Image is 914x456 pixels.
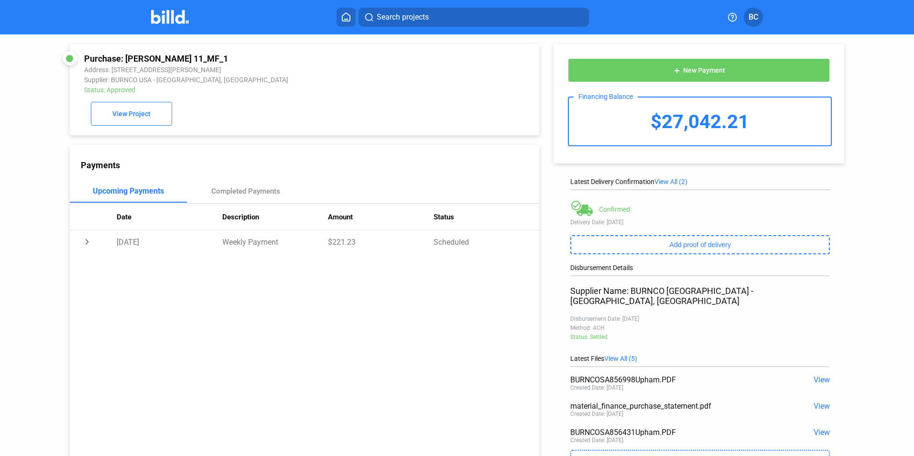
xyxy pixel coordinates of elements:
div: material_finance_purchase_statement.pdf [570,402,778,411]
div: Confirmed [599,206,630,213]
div: Disbursement Details [570,264,830,271]
th: Date [117,204,222,230]
div: Purchase: [PERSON_NAME] 11_MF_1 [84,54,437,64]
button: Search projects [359,8,589,27]
div: Upcoming Payments [93,186,164,195]
span: BC [749,11,758,23]
span: Search projects [377,11,429,23]
td: [DATE] [117,230,222,253]
span: View [814,428,830,437]
span: View All (5) [604,355,637,362]
div: Latest Delivery Confirmation [570,178,830,185]
div: Disbursement Date: [DATE] [570,315,830,322]
th: Amount [328,204,434,230]
div: Address: [STREET_ADDRESS][PERSON_NAME] [84,66,437,74]
div: $27,042.21 [569,98,831,145]
div: Status: Settled [570,334,830,340]
button: Add proof of delivery [570,235,830,254]
div: Delivery Date: [DATE] [570,219,830,226]
mat-icon: add [673,67,681,75]
div: Status: Approved [84,86,437,94]
div: BURNCOSA856431Upham.PDF [570,428,778,437]
div: Payments [81,160,539,170]
td: Scheduled [434,230,539,253]
div: Created Date: [DATE] [570,384,623,391]
div: Financing Balance [574,93,638,100]
span: View Project [112,110,151,118]
span: View [814,375,830,384]
div: BURNCOSA856998Upham.PDF [570,375,778,384]
span: View All (2) [654,178,687,185]
div: Supplier Name: BURNCO [GEOGRAPHIC_DATA] - [GEOGRAPHIC_DATA], [GEOGRAPHIC_DATA] [570,286,830,306]
td: Weekly Payment [222,230,328,253]
div: Latest Files [570,355,830,362]
button: View Project [91,102,172,126]
span: View [814,402,830,411]
span: Add proof of delivery [670,241,731,249]
td: $221.23 [328,230,434,253]
th: Status [434,204,539,230]
div: Completed Payments [211,187,280,195]
div: Created Date: [DATE] [570,437,623,444]
button: BC [744,8,763,27]
div: Created Date: [DATE] [570,411,623,417]
div: Supplier: BURNCO USA - [GEOGRAPHIC_DATA], [GEOGRAPHIC_DATA] [84,76,437,84]
button: New Payment [568,58,830,82]
span: New Payment [683,67,725,75]
img: Billd Company Logo [151,10,189,24]
th: Description [222,204,328,230]
div: Method: ACH [570,325,830,331]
